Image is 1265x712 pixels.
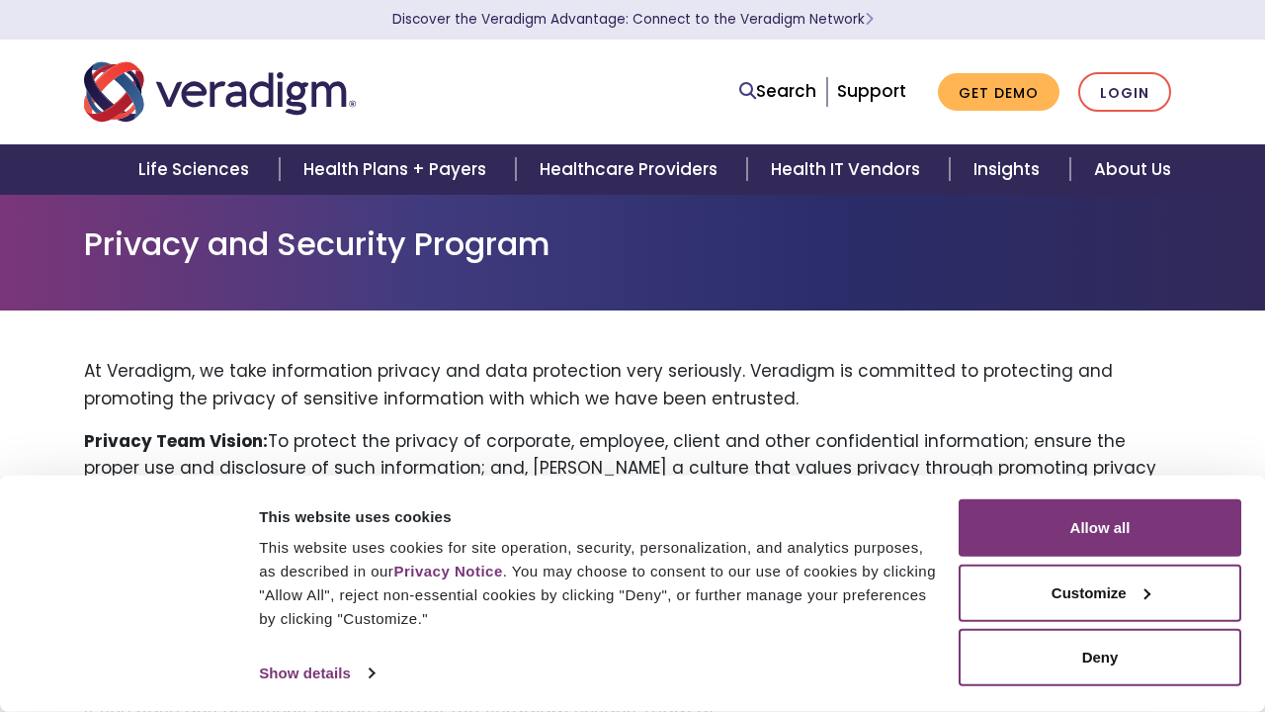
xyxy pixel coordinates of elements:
[837,79,906,103] a: Support
[938,73,1059,112] a: Get Demo
[84,428,1181,509] p: To protect the privacy of corporate, employee, client and other confidential information; ensure ...
[959,564,1241,621] button: Customize
[959,629,1241,686] button: Deny
[516,144,747,195] a: Healthcare Providers
[259,504,936,528] div: This website uses cookies
[115,144,279,195] a: Life Sciences
[747,144,950,195] a: Health IT Vendors
[280,144,516,195] a: Health Plans + Payers
[1078,72,1171,113] a: Login
[259,536,936,631] div: This website uses cookies for site operation, security, personalization, and analytics purposes, ...
[84,59,356,125] img: Veradigm logo
[84,358,1181,411] p: At Veradigm, we take information privacy and data protection very seriously. Veradigm is committe...
[259,659,374,688] a: Show details
[950,144,1069,195] a: Insights
[1070,144,1195,195] a: About Us
[393,563,502,579] a: Privacy Notice
[959,499,1241,557] button: Allow all
[865,10,874,29] span: Learn More
[739,78,816,105] a: Search
[392,10,874,29] a: Discover the Veradigm Advantage: Connect to the Veradigm NetworkLearn More
[84,225,1181,263] h1: Privacy and Security Program
[84,429,268,453] strong: Privacy Team Vision:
